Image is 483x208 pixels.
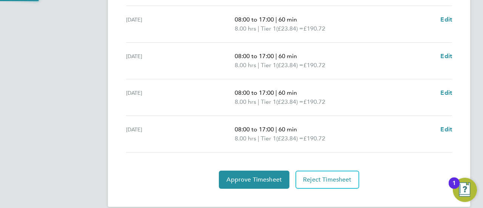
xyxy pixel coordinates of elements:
[261,134,276,143] span: Tier 1
[126,52,235,70] div: [DATE]
[276,25,303,32] span: (£23.84) =
[235,126,274,133] span: 08:00 to 17:00
[278,16,297,23] span: 60 min
[235,16,274,23] span: 08:00 to 17:00
[126,88,235,106] div: [DATE]
[303,62,325,69] span: £190.72
[278,89,297,96] span: 60 min
[258,135,259,142] span: |
[235,89,274,96] span: 08:00 to 17:00
[261,24,276,33] span: Tier 1
[440,52,452,61] a: Edit
[278,126,297,133] span: 60 min
[275,16,277,23] span: |
[303,135,325,142] span: £190.72
[235,98,256,105] span: 8.00 hrs
[440,89,452,96] span: Edit
[303,176,352,183] span: Reject Timesheet
[261,61,276,70] span: Tier 1
[278,52,297,60] span: 60 min
[235,25,256,32] span: 8.00 hrs
[219,171,289,189] button: Approve Timesheet
[440,126,452,133] span: Edit
[226,176,282,183] span: Approve Timesheet
[126,125,235,143] div: [DATE]
[303,98,325,105] span: £190.72
[235,62,256,69] span: 8.00 hrs
[276,98,303,105] span: (£23.84) =
[276,62,303,69] span: (£23.84) =
[258,98,259,105] span: |
[258,62,259,69] span: |
[235,52,274,60] span: 08:00 to 17:00
[276,135,303,142] span: (£23.84) =
[261,97,276,106] span: Tier 1
[275,89,277,96] span: |
[258,25,259,32] span: |
[440,15,452,24] a: Edit
[440,52,452,60] span: Edit
[275,126,277,133] span: |
[303,25,325,32] span: £190.72
[275,52,277,60] span: |
[452,183,456,193] div: 1
[440,16,452,23] span: Edit
[235,135,256,142] span: 8.00 hrs
[295,171,359,189] button: Reject Timesheet
[440,125,452,134] a: Edit
[440,88,452,97] a: Edit
[126,15,235,33] div: [DATE]
[453,178,477,202] button: Open Resource Center, 1 new notification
